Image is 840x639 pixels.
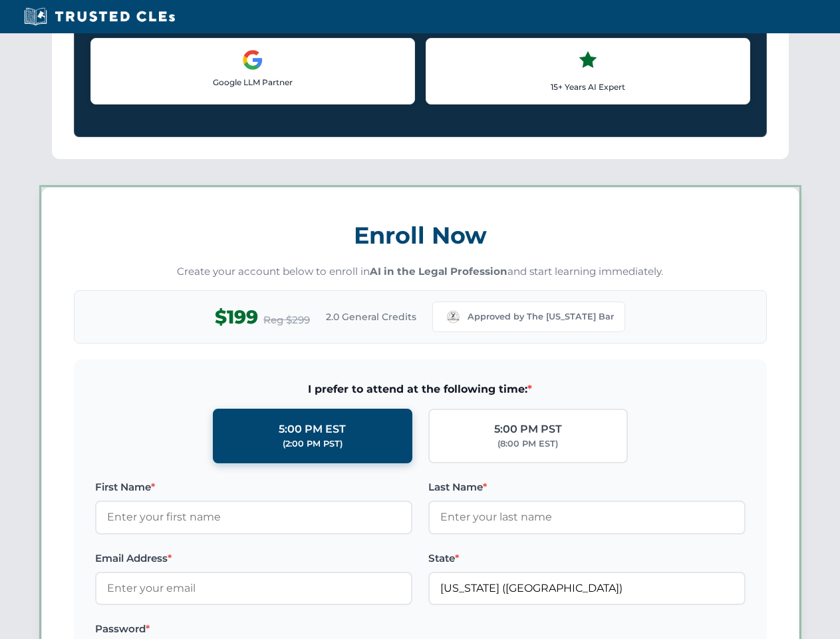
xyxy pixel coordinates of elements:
input: Enter your email [95,572,412,605]
span: Approved by The [US_STATE] Bar [468,310,614,323]
label: Password [95,621,412,637]
input: Enter your last name [428,501,746,534]
label: First Name [95,479,412,495]
div: (8:00 PM EST) [497,437,558,451]
img: Google [242,49,263,71]
p: Google LLM Partner [102,76,404,89]
div: (2:00 PM PST) [283,437,343,451]
div: 5:00 PM PST [494,421,562,438]
p: Create your account below to enroll in and start learning immediately. [74,264,767,280]
img: Missouri Bar [444,308,462,326]
label: Last Name [428,479,746,495]
input: Missouri (MO) [428,572,746,605]
p: 15+ Years AI Expert [437,81,739,93]
h3: Enroll Now [74,214,767,256]
span: Reg $299 [263,312,310,328]
div: 5:00 PM EST [279,421,346,438]
span: 2.0 General Credits [326,310,416,324]
label: Email Address [95,550,412,566]
strong: AI in the Legal Profession [370,265,507,278]
input: Enter your first name [95,501,412,534]
span: I prefer to attend at the following time: [95,381,746,398]
label: State [428,550,746,566]
img: Trusted CLEs [20,7,179,27]
span: $199 [215,302,258,332]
